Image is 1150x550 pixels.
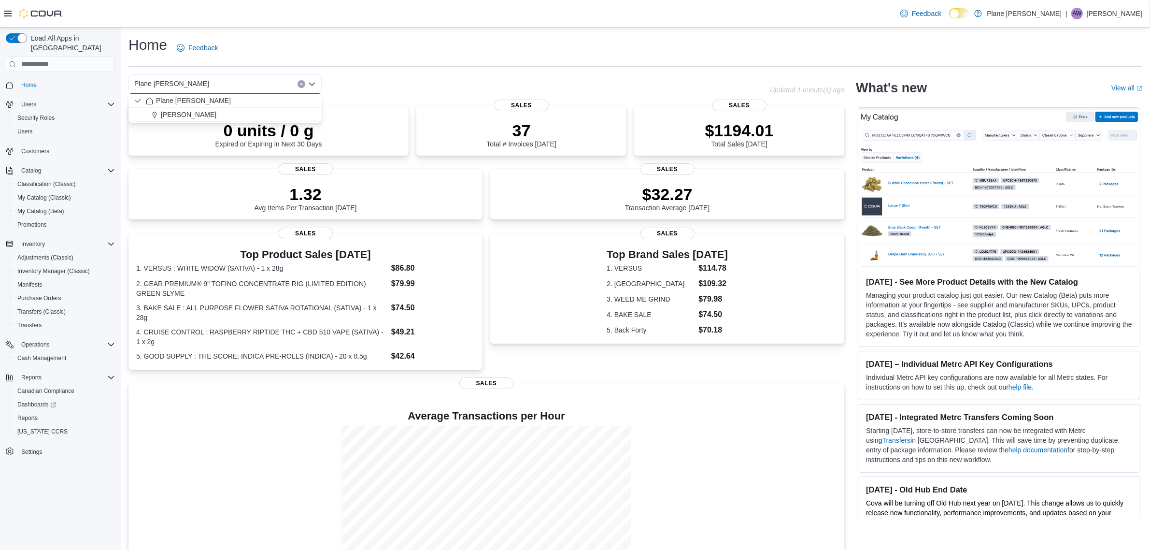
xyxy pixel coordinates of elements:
span: Promotions [17,221,47,229]
a: Manifests [14,279,46,290]
dd: $74.50 [391,302,475,314]
button: My Catalog (Classic) [10,191,119,204]
p: [PERSON_NAME] [1087,8,1142,19]
span: Inventory [21,240,45,248]
span: Settings [17,445,115,457]
div: Expired or Expiring in Next 30 Days [215,121,322,148]
span: Operations [17,339,115,350]
span: Reports [14,412,115,424]
a: Dashboards [14,399,60,410]
h1: Home [128,35,167,55]
a: Home [17,79,41,91]
a: Feedback [173,38,222,58]
span: Settings [21,448,42,456]
span: Plane [PERSON_NAME] [134,78,209,89]
button: Manifests [10,278,119,291]
a: My Catalog (Classic) [14,192,75,203]
button: Catalog [17,165,45,176]
button: Adjustments (Classic) [10,251,119,264]
span: Users [17,99,115,110]
span: Reports [17,372,115,383]
span: Cova will be turning off Old Hub next year on [DATE]. This change allows us to quickly release ne... [866,499,1123,526]
span: My Catalog (Beta) [17,207,64,215]
span: Security Roles [14,112,115,124]
button: Settings [2,444,119,458]
span: Catalog [17,165,115,176]
span: Catalog [21,167,41,174]
button: Plane [PERSON_NAME] [128,94,322,108]
span: Canadian Compliance [14,385,115,397]
span: Users [17,128,32,135]
p: 1.32 [255,185,357,204]
h4: Average Transactions per Hour [136,410,837,422]
a: Customers [17,145,53,157]
h2: What's new [856,80,927,96]
button: Transfers [10,318,119,332]
span: Home [21,81,37,89]
span: AW [1072,8,1081,19]
span: Load All Apps in [GEOGRAPHIC_DATA] [27,33,115,53]
button: Catalog [2,164,119,177]
span: Canadian Compliance [17,387,74,395]
span: Inventory [17,238,115,250]
button: Reports [10,411,119,425]
a: Settings [17,446,46,458]
dt: 4. CRUISE CONTROL : RASPBERRY RIPTIDE THC + CBD 510 VAPE (SATIVA) - 1 x 2g [136,327,387,347]
a: Inventory Manager (Classic) [14,265,94,277]
div: Avg Items Per Transaction [DATE] [255,185,357,212]
button: [US_STATE] CCRS [10,425,119,438]
button: Canadian Compliance [10,384,119,398]
h3: [DATE] - Integrated Metrc Transfers Coming Soon [866,412,1132,422]
span: My Catalog (Classic) [14,192,115,203]
dt: 2. [GEOGRAPHIC_DATA] [607,279,695,289]
span: Sales [459,377,513,389]
p: Updated 1 minute(s) ago [770,86,844,94]
a: Transfers [14,319,45,331]
span: Sales [712,100,767,111]
span: My Catalog (Classic) [17,194,71,202]
span: Users [21,101,36,108]
span: Feedback [912,9,941,18]
span: [US_STATE] CCRS [17,428,68,435]
button: Reports [17,372,45,383]
dt: 2. GEAR PREMIUM® 9" TOFINO CONCENTRATE RIG (LIMITED EDITION) GREEN SLYME [136,279,387,298]
h3: Top Brand Sales [DATE] [607,249,728,261]
span: Transfers [17,321,42,329]
a: Cash Management [14,352,70,364]
p: 37 [486,121,556,140]
span: Classification (Classic) [14,178,115,190]
span: My Catalog (Beta) [14,205,115,217]
span: Cash Management [14,352,115,364]
p: Starting [DATE], store-to-store transfers can now be integrated with Metrc using in [GEOGRAPHIC_D... [866,426,1132,464]
span: Customers [17,145,115,157]
button: Operations [2,338,119,351]
div: Total Sales [DATE] [705,121,774,148]
span: Reports [17,414,38,422]
p: | [1065,8,1067,19]
span: Feedback [188,43,218,53]
span: Classification (Classic) [17,180,76,188]
span: Manifests [14,279,115,290]
a: Adjustments (Classic) [14,252,77,263]
button: Security Roles [10,111,119,125]
span: Transfers [14,319,115,331]
input: Dark Mode [949,8,969,18]
dt: 1. VERSUS : WHITE WIDOW (SATIVA) - 1 x 28g [136,263,387,273]
button: Clear input [298,80,305,88]
span: Transfers (Classic) [17,308,66,316]
span: Dashboards [17,401,56,408]
div: Choose from the following options [128,94,322,122]
h3: [DATE] - Old Hub End Date [866,485,1132,494]
button: Transfers (Classic) [10,305,119,318]
nav: Complex example [6,74,115,484]
button: Close list of options [308,80,316,88]
dt: 5. Back Forty [607,325,695,335]
a: Canadian Compliance [14,385,78,397]
span: Promotions [14,219,115,231]
dt: 1. VERSUS [607,263,695,273]
h3: [DATE] - See More Product Details with the New Catalog [866,277,1132,287]
dd: $42.64 [391,350,475,362]
p: Individual Metrc API key configurations are now available for all Metrc states. For instructions ... [866,373,1132,392]
span: Security Roles [17,114,55,122]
